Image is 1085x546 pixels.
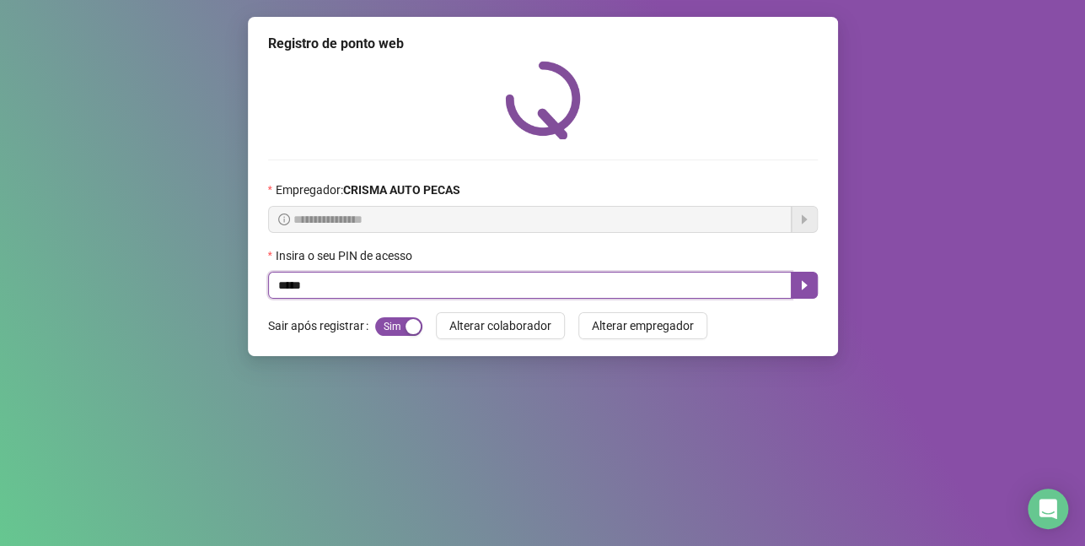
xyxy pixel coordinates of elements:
span: Alterar colaborador [449,316,551,335]
span: Alterar empregador [592,316,694,335]
label: Insira o seu PIN de acesso [268,246,423,265]
button: Alterar empregador [578,312,707,339]
span: Empregador : [276,181,460,199]
span: info-circle [278,214,290,225]
div: Open Intercom Messenger [1028,489,1068,529]
div: Registro de ponto web [268,34,818,54]
label: Sair após registrar [268,312,375,339]
button: Alterar colaborador [436,312,565,339]
strong: CRISMA AUTO PECAS [343,183,460,197]
span: caret-right [798,278,811,292]
img: QRPoint [505,61,581,139]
